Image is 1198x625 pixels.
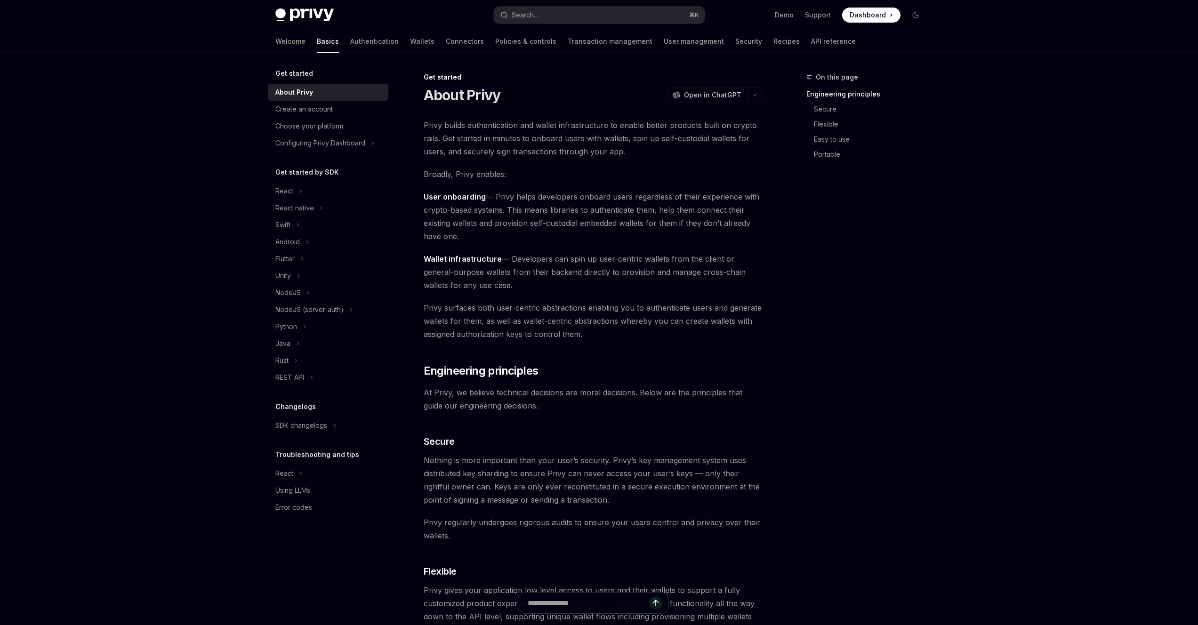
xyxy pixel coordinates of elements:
div: About Privy [275,87,313,98]
div: Get started [424,72,763,82]
h5: Changelogs [275,401,316,412]
button: Toggle Flutter section [268,250,388,267]
h5: Troubleshooting and tips [275,449,359,460]
button: Toggle Android section [268,233,388,250]
a: Support [805,10,831,20]
a: API reference [811,30,856,53]
span: Flexible [424,565,457,578]
a: Using LLMs [268,482,388,499]
button: Toggle Swift section [268,216,388,233]
button: Toggle SDK changelogs section [268,417,388,434]
span: Privy surfaces both user-centric abstractions enabling you to authenticate users and generate wal... [424,301,763,341]
span: Privy builds authentication and wallet infrastructure to enable better products built on crypto r... [424,119,763,158]
img: dark logo [275,8,334,22]
span: Open in ChatGPT [684,90,741,100]
a: Secure [806,102,931,117]
div: Error codes [275,502,312,513]
a: Basics [317,30,339,53]
button: Toggle Unity section [268,267,388,284]
span: Broadly, Privy enables: [424,168,763,181]
span: Privy regularly undergoes rigorous audits to ensure your users control and privacy over their wal... [424,516,763,542]
a: Transaction management [568,30,652,53]
div: NodeJS [275,287,301,298]
a: Authentication [350,30,399,53]
div: Using LLMs [275,485,310,496]
button: Toggle NodeJS section [268,284,388,301]
a: Create an account [268,101,388,118]
a: Dashboard [842,8,901,23]
a: Wallets [410,30,434,53]
button: Open search [494,7,705,24]
a: Policies & controls [495,30,556,53]
span: — Privy helps developers onboard users regardless of their experience with crypto-based systems. ... [424,190,763,243]
div: Create an account [275,104,333,115]
button: Toggle Configuring Privy Dashboard section [268,135,388,152]
div: SDK changelogs [275,420,327,431]
strong: Wallet infrastructure [424,254,502,264]
button: Toggle dark mode [908,8,923,23]
button: Toggle React native section [268,200,388,216]
button: Toggle Python section [268,318,388,335]
div: Search... [512,9,538,21]
div: Rust [275,355,289,366]
span: Dashboard [850,10,886,20]
div: Java [275,338,290,349]
div: Configuring Privy Dashboard [275,137,365,149]
a: Recipes [773,30,800,53]
span: On this page [816,72,858,83]
a: Flexible [806,117,931,132]
div: Python [275,321,297,332]
a: Engineering principles [806,87,931,102]
button: Toggle React section [268,465,388,482]
button: Toggle NodeJS (server-auth) section [268,301,388,318]
div: Unity [275,270,291,281]
div: Choose your platform [275,120,343,132]
div: NodeJS (server-auth) [275,304,344,315]
a: About Privy [268,84,388,101]
a: Demo [775,10,794,20]
a: Connectors [446,30,484,53]
button: Toggle Rust section [268,352,388,369]
div: React [275,468,293,479]
h5: Get started by SDK [275,167,339,178]
span: Secure [424,435,455,448]
span: ⌘ K [689,11,699,19]
button: Open in ChatGPT [667,87,747,103]
span: — Developers can spin up user-centric wallets from the client or general-purpose wallets from the... [424,252,763,292]
button: Send message [649,596,662,609]
button: Toggle React section [268,183,388,200]
div: Flutter [275,253,295,264]
h1: About Privy [424,87,501,104]
div: React native [275,202,314,214]
a: Error codes [268,499,388,516]
a: Welcome [275,30,306,53]
a: User management [664,30,724,53]
a: Easy to use [806,132,931,147]
input: Ask a question... [528,593,649,613]
span: At Privy, we believe technical decisions are moral decisions. Below are the principles that guide... [424,386,763,412]
div: Android [275,236,300,248]
h5: Get started [275,68,313,79]
div: React [275,185,293,197]
span: Engineering principles [424,363,539,378]
div: Swift [275,219,290,231]
a: Security [735,30,762,53]
button: Toggle REST API section [268,369,388,386]
div: REST API [275,372,304,383]
button: Toggle Java section [268,335,388,352]
a: Choose your platform [268,118,388,135]
strong: User onboarding [424,192,486,201]
span: Nothing is more important than your user’s security. Privy’s key management system uses distribut... [424,454,763,506]
a: Portable [806,147,931,162]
